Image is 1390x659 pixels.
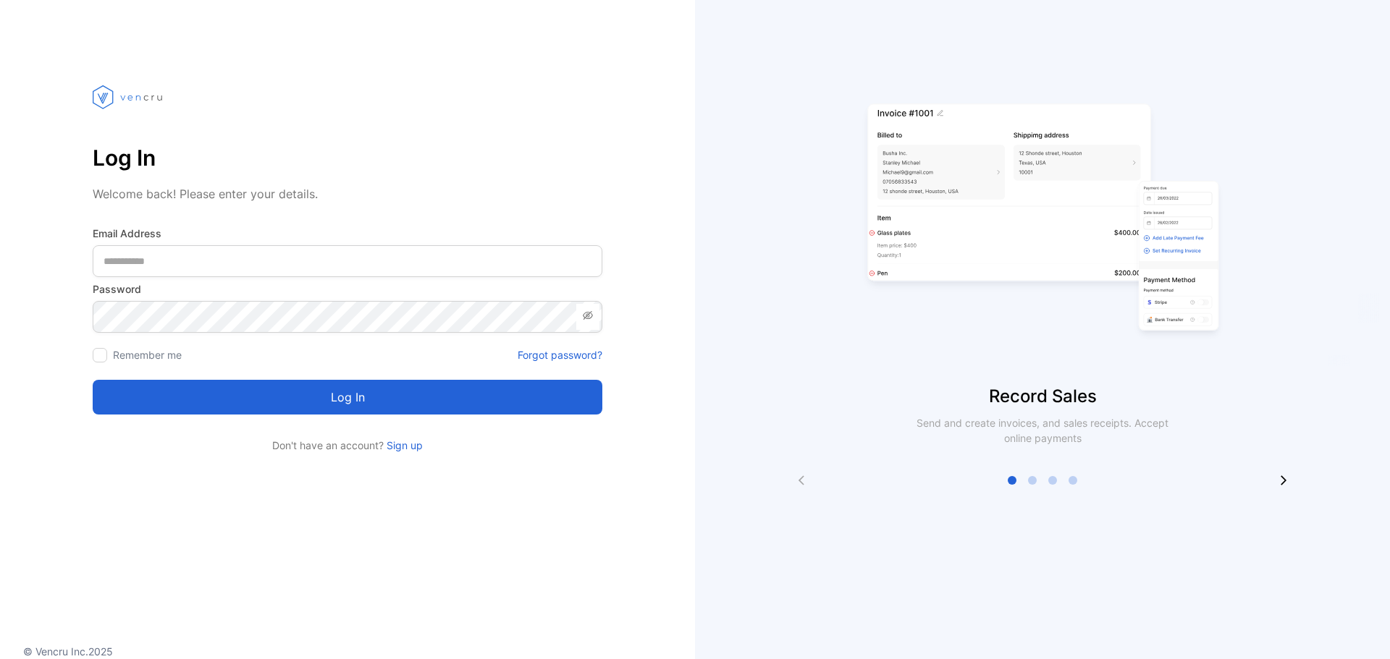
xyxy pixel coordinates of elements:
[862,58,1223,383] img: slider image
[903,415,1181,446] p: Send and create invoices, and sales receipts. Accept online payments
[695,383,1390,409] p: Record Sales
[93,140,602,175] p: Log In
[384,439,423,451] a: Sign up
[93,438,602,453] p: Don't have an account?
[93,380,602,414] button: Log in
[93,185,602,203] p: Welcome back! Please enter your details.
[93,226,602,241] label: Email Address
[93,281,602,297] label: Password
[113,349,182,361] label: Remember me
[93,58,165,136] img: vencru logo
[518,347,602,362] a: Forgot password?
